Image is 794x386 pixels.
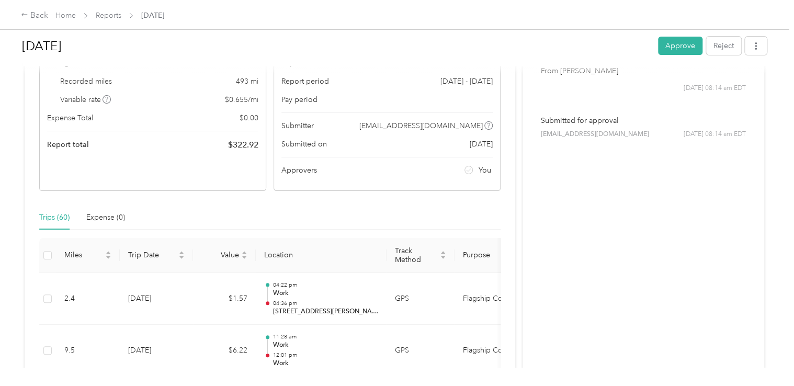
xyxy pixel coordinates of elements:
span: $ 0.655 / mi [225,94,258,105]
span: [DATE] 08:14 am EDT [684,130,746,139]
span: Pay period [281,94,317,105]
span: Report period [281,76,329,87]
button: Approve [658,37,702,55]
iframe: Everlance-gr Chat Button Frame [735,327,794,386]
div: Back [21,9,48,22]
td: GPS [387,273,455,325]
span: caret-down [178,254,185,260]
span: [DATE] - [DATE] [440,76,493,87]
p: Submitted for approval [541,115,746,126]
p: 11:28 am [273,333,378,340]
a: Home [55,11,76,20]
span: caret-down [105,254,111,260]
th: Purpose [455,238,533,273]
span: caret-up [178,249,185,256]
p: Work [273,340,378,350]
span: Submitted on [281,139,327,150]
span: [DATE] [141,10,164,21]
td: $6.22 [193,325,256,377]
th: Location [256,238,387,273]
th: Trip Date [120,238,193,273]
span: Report total [47,139,89,150]
span: caret-up [241,249,247,256]
td: 2.4 [56,273,120,325]
span: Expense Total [47,112,93,123]
span: Submitter [281,120,314,131]
p: [STREET_ADDRESS][PERSON_NAME] [273,307,378,316]
p: 04:36 pm [273,300,378,307]
span: caret-up [105,249,111,256]
td: $1.57 [193,273,256,325]
span: 493 mi [236,76,258,87]
p: 12:01 pm [273,351,378,359]
td: Flagship Communities [455,325,533,377]
span: Variable rate [60,94,111,105]
span: caret-down [241,254,247,260]
a: Reports [96,11,121,20]
td: [DATE] [120,273,193,325]
span: Track Method [395,246,438,264]
th: Value [193,238,256,273]
span: caret-up [440,249,446,256]
td: 9.5 [56,325,120,377]
th: Miles [56,238,120,273]
span: $ 0.00 [240,112,258,123]
p: Work [273,359,378,368]
span: Value [201,251,239,259]
span: You [479,165,491,176]
span: [DATE] [470,139,493,150]
td: GPS [387,325,455,377]
div: Trips (60) [39,212,70,223]
td: [DATE] [120,325,193,377]
span: [DATE] 08:14 am EDT [684,84,746,93]
span: [EMAIL_ADDRESS][DOMAIN_NAME] [359,120,483,131]
h1: Sep 2025 [22,33,651,59]
span: Purpose [463,251,516,259]
span: Recorded miles [60,76,112,87]
p: Work [273,289,378,298]
span: Miles [64,251,103,259]
div: Expense (0) [86,212,125,223]
p: 04:22 pm [273,281,378,289]
button: Reject [706,37,741,55]
span: caret-down [440,254,446,260]
span: $ 322.92 [228,139,258,151]
span: Trip Date [128,251,176,259]
span: [EMAIL_ADDRESS][DOMAIN_NAME] [541,130,649,139]
td: Flagship Communities [455,273,533,325]
span: Approvers [281,165,317,176]
th: Track Method [387,238,455,273]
